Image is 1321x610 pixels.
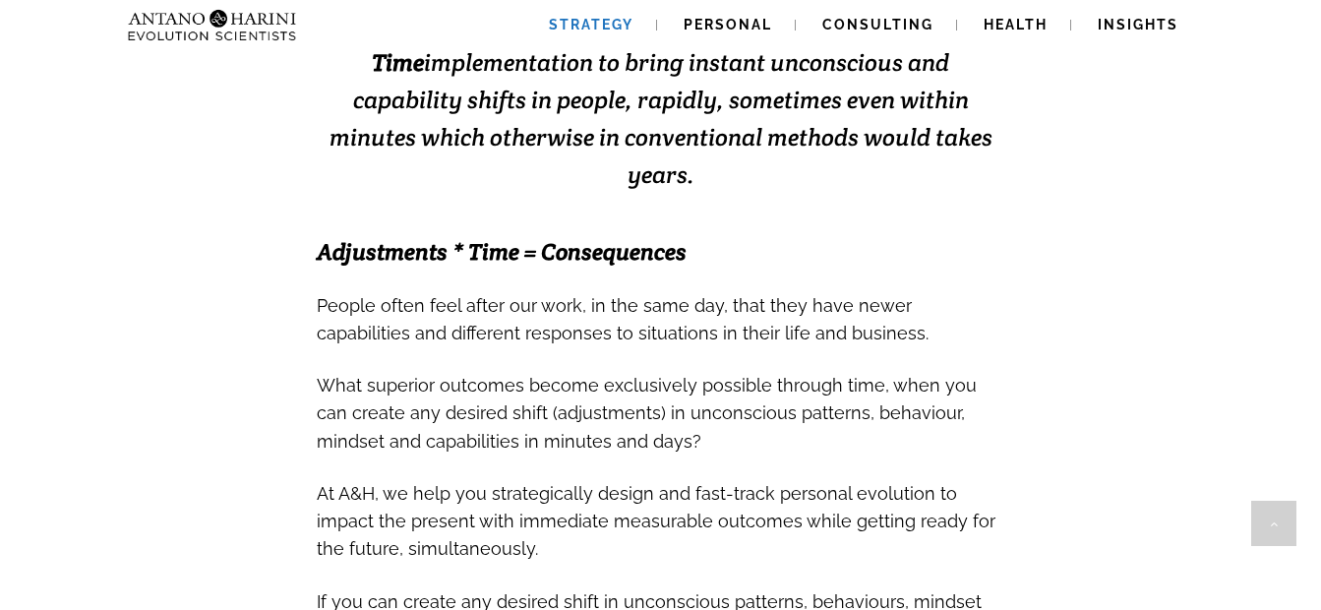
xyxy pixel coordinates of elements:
span: Insights [1098,17,1178,32]
span: Adjustments * Time = Consequences [317,237,687,267]
span: Health [984,17,1048,32]
span: Deep insights combined with implementation to bring instant unconscious and capability shifts in ... [330,10,992,190]
span: What superior outcomes become exclusively possible through time, when you can create any desired ... [317,375,977,451]
span: Personal [684,17,772,32]
span: People often feel after our work, in the same day, that they have newer capabilities and differen... [317,295,929,343]
span: Consulting [822,17,933,32]
span: Strategy [549,17,633,32]
span: At A&H, we help you strategically design and fast-track personal evolution to impact the present ... [317,483,995,559]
